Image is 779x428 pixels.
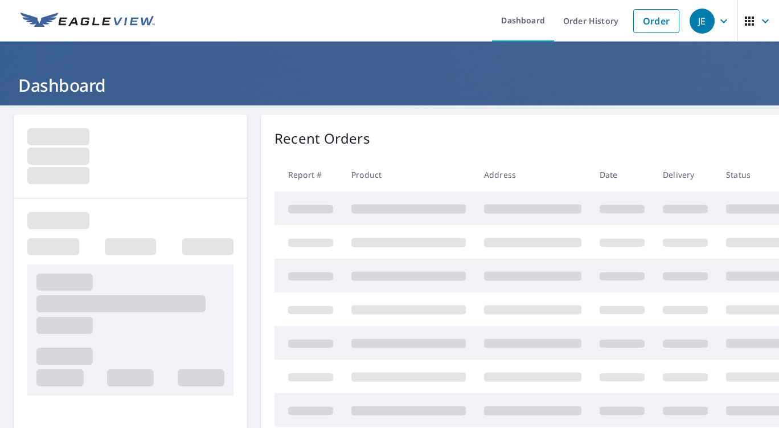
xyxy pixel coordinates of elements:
th: Date [591,158,654,191]
a: Order [633,9,679,33]
th: Delivery [654,158,717,191]
p: Recent Orders [274,128,370,149]
th: Product [342,158,475,191]
h1: Dashboard [14,74,765,97]
div: JE [690,9,715,34]
th: Address [475,158,591,191]
th: Report # [274,158,342,191]
img: EV Logo [20,13,155,30]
